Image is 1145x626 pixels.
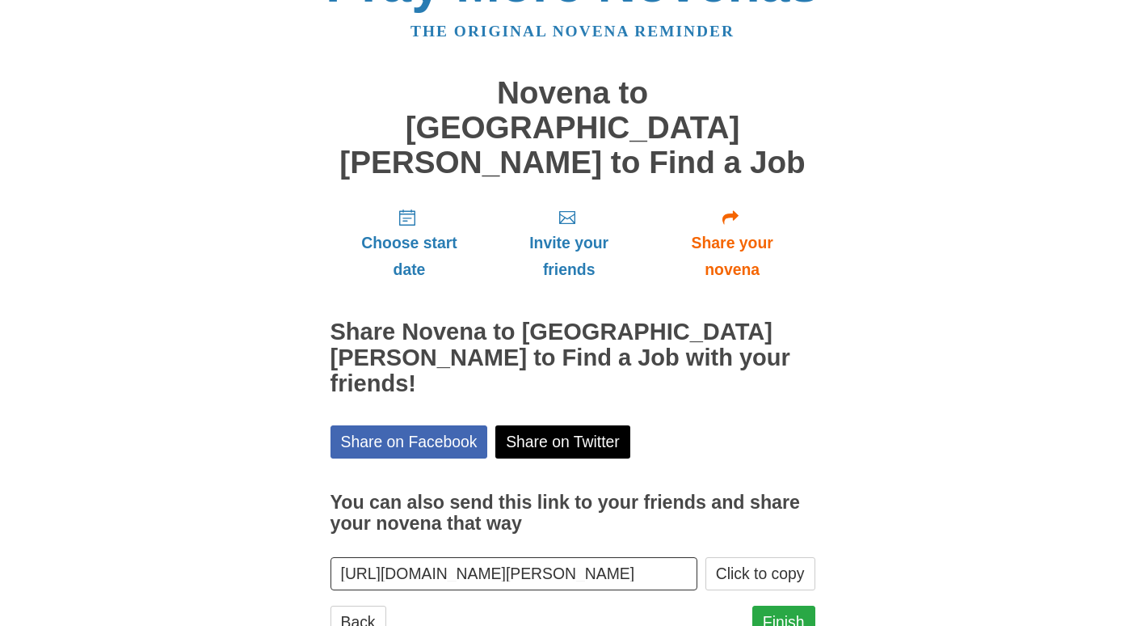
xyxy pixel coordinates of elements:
a: Share on Facebook [330,425,488,459]
a: Share on Twitter [495,425,630,459]
h2: Share Novena to [GEOGRAPHIC_DATA][PERSON_NAME] to Find a Job with your friends! [330,319,815,397]
h1: Novena to [GEOGRAPHIC_DATA][PERSON_NAME] to Find a Job [330,76,815,180]
span: Share your novena [666,230,799,283]
span: Choose start date [347,230,473,283]
span: Invite your friends [504,230,633,283]
a: Invite your friends [488,196,649,292]
h3: You can also send this link to your friends and share your novena that way [330,493,815,534]
a: Share your novena [650,196,815,292]
a: Choose start date [330,196,489,292]
button: Click to copy [705,557,815,590]
a: The original novena reminder [410,23,735,40]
